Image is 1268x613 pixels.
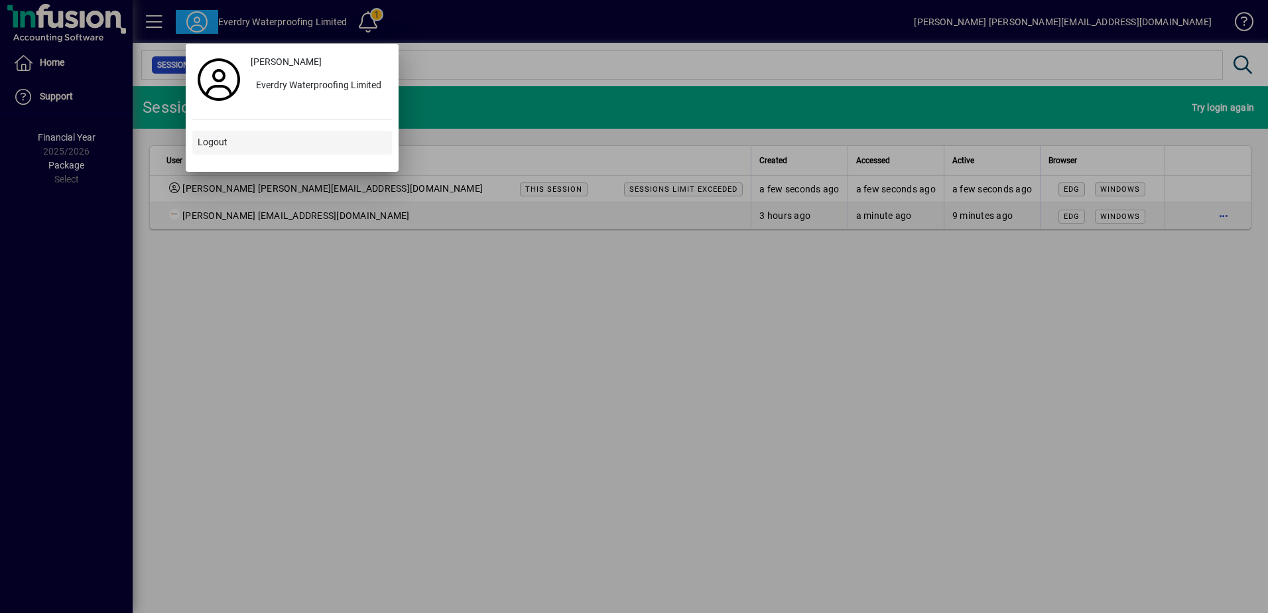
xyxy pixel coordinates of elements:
span: [PERSON_NAME] [251,55,322,69]
button: Everdry Waterproofing Limited [245,74,392,98]
a: [PERSON_NAME] [245,50,392,74]
span: Logout [198,135,227,149]
button: Logout [192,131,392,155]
a: Profile [192,68,245,92]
